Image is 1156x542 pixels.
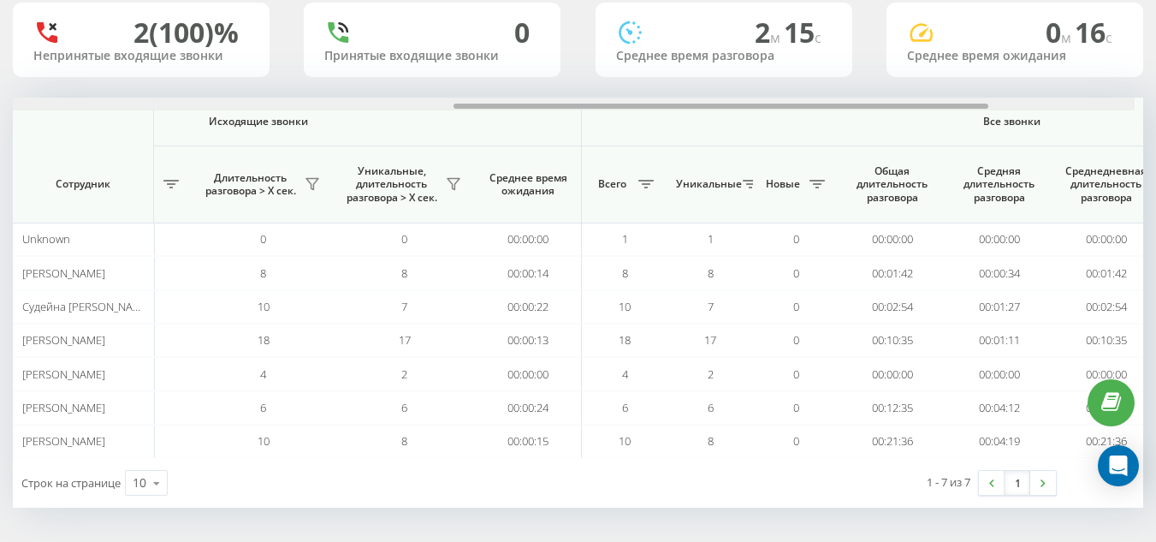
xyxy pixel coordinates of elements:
[927,474,970,491] div: 1 - 7 из 7
[475,223,582,256] td: 00:00:00
[22,400,105,415] span: [PERSON_NAME]
[342,164,441,205] span: Уникальные, длительность разговора > Х сек.
[22,299,151,314] span: Судейна [PERSON_NAME]
[793,366,799,382] span: 0
[260,231,266,247] span: 0
[946,391,1052,425] td: 00:04:12
[839,256,946,289] td: 00:01:42
[401,433,407,449] span: 8
[622,231,628,247] span: 1
[22,332,105,348] span: [PERSON_NAME]
[839,290,946,324] td: 00:02:54
[401,299,407,314] span: 7
[851,164,933,205] span: Общая длительность разговора
[324,49,540,63] div: Принятые входящие звонки
[946,357,1052,390] td: 00:00:00
[946,256,1052,289] td: 00:00:34
[793,332,799,348] span: 0
[793,299,799,314] span: 0
[27,177,139,191] span: Сотрудник
[839,324,946,357] td: 00:10:35
[401,366,407,382] span: 2
[793,231,799,247] span: 0
[1046,14,1075,51] span: 0
[1065,164,1147,205] span: Среднедневная длительность разговора
[22,433,105,449] span: [PERSON_NAME]
[475,357,582,390] td: 00:00:00
[708,433,714,449] span: 8
[475,391,582,425] td: 00:00:24
[1005,471,1030,495] a: 1
[815,28,821,47] span: c
[619,433,631,449] span: 10
[260,400,266,415] span: 6
[770,28,784,47] span: м
[839,391,946,425] td: 00:12:35
[839,425,946,458] td: 00:21:36
[258,433,270,449] span: 10
[708,400,714,415] span: 6
[33,49,249,63] div: Непринятые входящие звонки
[475,290,582,324] td: 00:00:22
[488,171,568,198] span: Среднее время ожидания
[708,265,714,281] span: 8
[401,265,407,281] span: 8
[260,265,266,281] span: 8
[1106,28,1112,47] span: c
[22,366,105,382] span: [PERSON_NAME]
[622,400,628,415] span: 6
[21,475,121,491] span: Строк на странице
[622,265,628,281] span: 8
[755,14,784,51] span: 2
[708,366,714,382] span: 2
[1061,28,1075,47] span: м
[475,256,582,289] td: 00:00:14
[475,324,582,357] td: 00:00:13
[958,164,1040,205] span: Средняя длительность разговора
[762,177,804,191] span: Новые
[399,332,411,348] span: 17
[22,231,70,247] span: Unknown
[475,425,582,458] td: 00:00:15
[839,223,946,256] td: 00:00:00
[258,332,270,348] span: 18
[793,433,799,449] span: 0
[946,324,1052,357] td: 00:01:11
[708,231,714,247] span: 1
[622,366,628,382] span: 4
[1075,14,1112,51] span: 16
[784,14,821,51] span: 15
[708,299,714,314] span: 7
[839,357,946,390] td: 00:00:00
[22,265,105,281] span: [PERSON_NAME]
[946,425,1052,458] td: 00:04:19
[619,299,631,314] span: 10
[590,177,633,191] span: Всего
[946,290,1052,324] td: 00:01:27
[401,400,407,415] span: 6
[201,171,299,198] span: Длительность разговора > Х сек.
[619,332,631,348] span: 18
[258,299,270,314] span: 10
[1098,445,1139,486] div: Open Intercom Messenger
[946,223,1052,256] td: 00:00:00
[133,16,239,49] div: 2 (100)%
[514,16,530,49] div: 0
[260,366,266,382] span: 4
[793,265,799,281] span: 0
[401,231,407,247] span: 0
[793,400,799,415] span: 0
[704,332,716,348] span: 17
[907,49,1123,63] div: Среднее время ожидания
[616,49,832,63] div: Среднее время разговора
[676,177,738,191] span: Уникальные
[133,474,146,491] div: 10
